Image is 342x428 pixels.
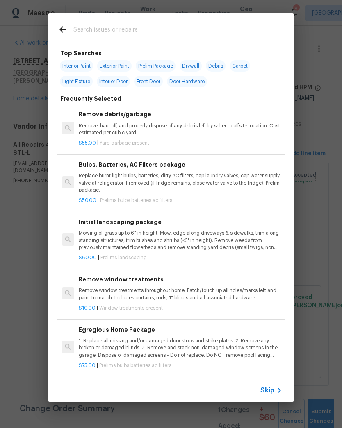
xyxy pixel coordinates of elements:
[230,60,250,72] span: Carpet
[79,362,282,369] p: |
[60,49,102,58] h6: Top Searches
[79,306,96,310] span: $10.00
[79,140,96,145] span: $55.00
[60,60,93,72] span: Interior Paint
[79,255,97,260] span: $60.00
[79,287,282,301] p: Remove window treatments throughout home. Patch/touch up all holes/marks left and paint to match....
[79,230,282,251] p: Mowing of grass up to 6" in height. Mow, edge along driveways & sidewalks, trim along standing st...
[79,197,282,204] p: |
[99,363,171,368] span: Prelims bulbs batteries ac filters
[79,172,282,193] p: Replace burnt light bulbs, batteries, dirty AC filters, cap laundry valves, cap water supply valv...
[60,94,121,103] h6: Frequently Selected
[79,254,282,261] p: |
[79,337,282,358] p: 1. Replace all missing and/or damaged door stops and strike plates. 2. Remove any broken or damag...
[79,160,282,169] h6: Bulbs, Batteries, AC Filters package
[79,305,282,312] p: |
[100,198,172,203] span: Prelims bulbs batteries ac filters
[79,275,282,284] h6: Remove window treatments
[73,25,247,37] input: Search issues or repairs
[206,60,226,72] span: Debris
[79,140,282,147] p: |
[260,386,274,394] span: Skip
[97,76,130,87] span: Interior Door
[79,122,282,136] p: Remove, haul off, and properly dispose of any debris left by seller to offsite location. Cost est...
[167,76,207,87] span: Door Hardware
[134,76,163,87] span: Front Door
[79,110,282,119] h6: Remove debris/garbage
[60,76,93,87] span: Light Fixture
[100,255,147,260] span: Prelims landscaping
[136,60,176,72] span: Prelim Package
[79,363,96,368] span: $75.00
[97,60,132,72] span: Exterior Paint
[100,140,149,145] span: Yard garbage present
[180,60,202,72] span: Drywall
[79,325,282,334] h6: Egregious Home Package
[79,198,96,203] span: $50.00
[79,217,282,226] h6: Initial landscaping package
[99,306,163,310] span: Window treatments present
